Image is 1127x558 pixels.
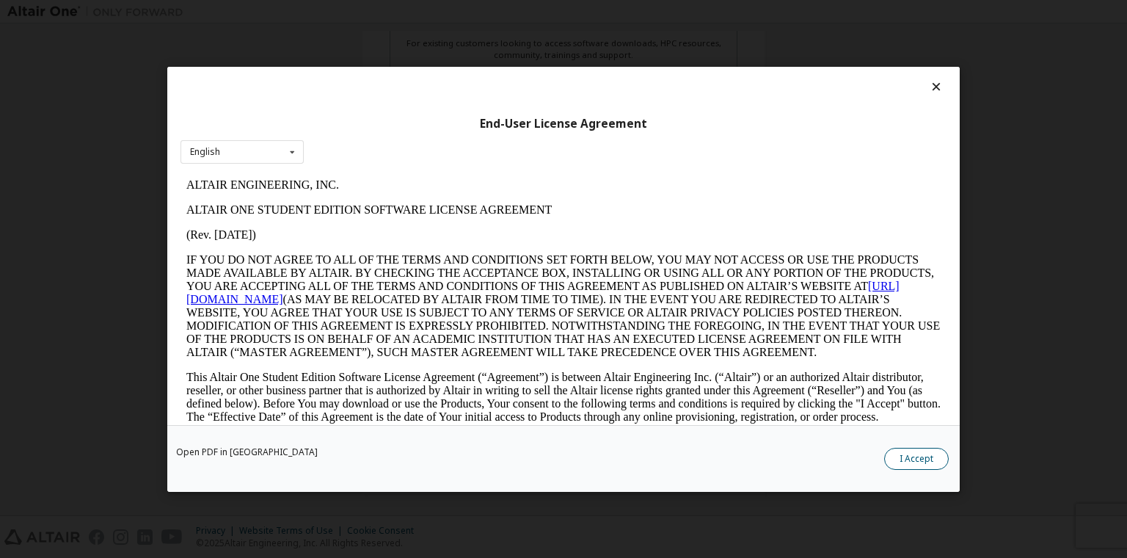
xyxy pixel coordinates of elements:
p: (Rev. [DATE]) [6,56,760,69]
p: ALTAIR ONE STUDENT EDITION SOFTWARE LICENSE AGREEMENT [6,31,760,44]
a: [URL][DOMAIN_NAME] [6,107,719,133]
a: Open PDF in [GEOGRAPHIC_DATA] [176,448,318,457]
button: I Accept [884,448,949,470]
div: End-User License Agreement [180,116,947,131]
p: This Altair One Student Edition Software License Agreement (“Agreement”) is between Altair Engine... [6,198,760,251]
p: IF YOU DO NOT AGREE TO ALL OF THE TERMS AND CONDITIONS SET FORTH BELOW, YOU MAY NOT ACCESS OR USE... [6,81,760,186]
div: English [190,148,220,156]
p: ALTAIR ENGINEERING, INC. [6,6,760,19]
